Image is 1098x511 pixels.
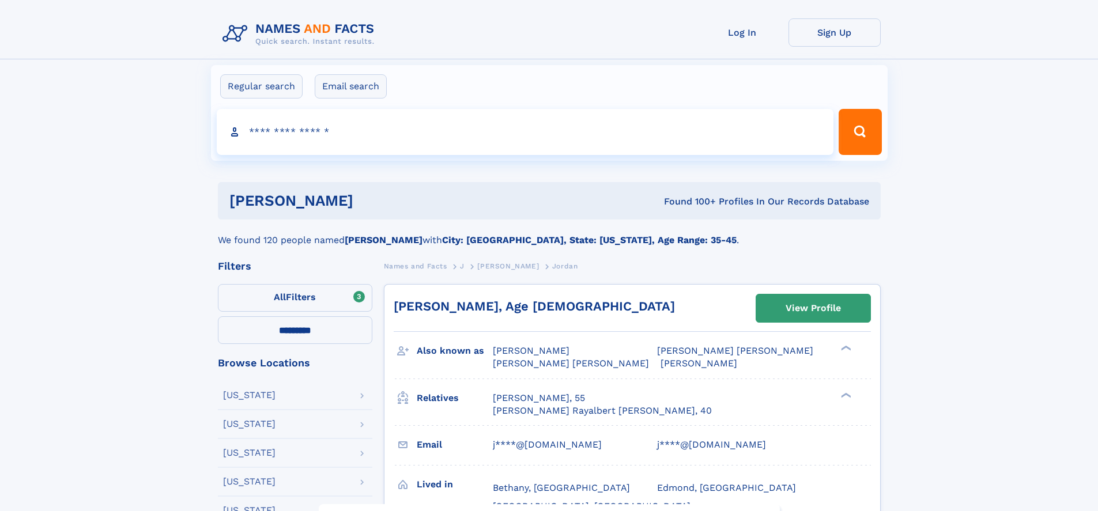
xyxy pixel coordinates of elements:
button: Search Button [839,109,881,155]
div: Found 100+ Profiles In Our Records Database [508,195,869,208]
a: Sign Up [788,18,881,47]
div: [US_STATE] [223,448,276,457]
h3: Lived in [417,475,493,494]
div: ❯ [838,345,852,352]
div: [US_STATE] [223,477,276,486]
span: Bethany, [GEOGRAPHIC_DATA] [493,482,630,493]
div: [US_STATE] [223,391,276,400]
img: Logo Names and Facts [218,18,384,50]
span: Edmond, [GEOGRAPHIC_DATA] [657,482,796,493]
a: Names and Facts [384,259,447,273]
div: Filters [218,261,372,271]
span: [PERSON_NAME] [477,262,539,270]
a: View Profile [756,294,870,322]
a: [PERSON_NAME], Age [DEMOGRAPHIC_DATA] [394,299,675,313]
h3: Email [417,435,493,455]
div: We found 120 people named with . [218,219,881,247]
a: J [460,259,465,273]
b: City: [GEOGRAPHIC_DATA], State: [US_STATE], Age Range: 35-45 [442,234,737,245]
div: View Profile [786,295,841,321]
div: ❯ [838,391,852,399]
h3: Relatives [417,388,493,408]
span: [PERSON_NAME] [PERSON_NAME] [657,345,813,356]
span: [PERSON_NAME] [493,345,569,356]
span: Jordan [552,262,578,270]
input: search input [217,109,834,155]
a: Log In [696,18,788,47]
a: [PERSON_NAME] [477,259,539,273]
a: [PERSON_NAME], 55 [493,392,585,404]
label: Filters [218,284,372,312]
span: [PERSON_NAME] [661,358,737,369]
h3: Also known as [417,341,493,361]
h1: [PERSON_NAME] [229,194,509,208]
div: [US_STATE] [223,419,276,429]
span: J [460,262,465,270]
span: All [274,292,286,302]
label: Email search [315,74,387,99]
span: [PERSON_NAME] [PERSON_NAME] [493,358,649,369]
a: [PERSON_NAME] Rayalbert [PERSON_NAME], 40 [493,404,712,417]
b: [PERSON_NAME] [345,234,422,245]
label: Regular search [220,74,303,99]
div: Browse Locations [218,358,372,368]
